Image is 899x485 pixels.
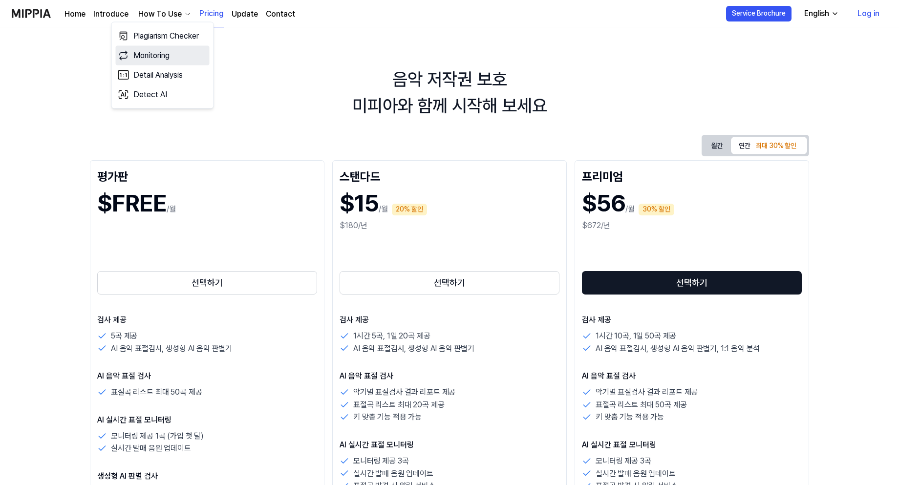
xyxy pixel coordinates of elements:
p: AI 음악 표절 검사 [340,370,559,382]
a: Pricing [199,0,224,27]
p: 1시간 5곡, 1일 20곡 제공 [353,330,430,342]
button: English [796,4,845,23]
a: Update [232,8,258,20]
div: 평가판 [97,168,317,183]
p: 검사 제공 [97,314,317,326]
a: 선택하기 [340,269,559,296]
p: /월 [379,203,388,215]
p: 키 맞춤 기능 적용 가능 [596,411,664,423]
a: Detail Analysis [116,65,210,85]
div: 프리미엄 [582,168,802,183]
div: 20% 할인 [392,204,427,215]
h1: $FREE [97,187,167,220]
p: 표절곡 리스트 최대 50곡 제공 [111,386,202,399]
p: AI 실시간 표절 모니터링 [97,414,317,426]
p: 악기별 표절검사 결과 리포트 제공 [596,386,698,399]
div: 30% 할인 [639,204,674,215]
p: AI 실시간 표절 모니터링 [340,439,559,451]
p: 악기별 표절검사 결과 리포트 제공 [353,386,455,399]
button: 연간 [731,137,807,154]
p: 5곡 제공 [111,330,137,342]
button: 월간 [704,138,731,153]
p: AI 음악 표절검사, 생성형 AI 음악 판별기 [111,342,232,355]
a: Detect AI [116,85,210,105]
div: 최대 30% 할인 [753,140,799,152]
p: 생성형 AI 판별 검사 [97,470,317,482]
a: 선택하기 [97,269,317,296]
p: 모니터링 제공 3곡 [353,455,408,467]
h1: $56 [582,187,625,220]
p: AI 실시간 표절 모니터링 [582,439,802,451]
p: 표절곡 리스트 최대 50곡 제공 [596,399,686,411]
p: AI 음악 표절검사, 생성형 AI 음악 판별기, 1:1 음악 분석 [596,342,760,355]
a: Home [64,8,86,20]
a: Monitoring [116,46,210,65]
p: 키 맞춤 기능 적용 가능 [353,411,422,423]
p: 모니터링 제공 3곡 [596,455,651,467]
p: 검사 제공 [582,314,802,326]
p: AI 음악 표절 검사 [582,370,802,382]
p: /월 [625,203,635,215]
h1: $15 [340,187,379,220]
a: Introduce [93,8,128,20]
p: 모니터링 제공 1곡 (가입 첫 달) [111,430,204,443]
p: 실시간 발매 음원 업데이트 [111,442,191,455]
button: Service Brochure [726,6,792,21]
p: 표절곡 리스트 최대 20곡 제공 [353,399,444,411]
p: AI 음악 표절검사, 생성형 AI 음악 판별기 [353,342,474,355]
p: 실시간 발매 음원 업데이트 [353,467,433,480]
p: AI 음악 표절 검사 [97,370,317,382]
p: 1시간 10곡, 1일 50곡 제공 [596,330,676,342]
div: English [802,8,831,20]
div: $672/년 [582,220,802,232]
a: 선택하기 [582,269,802,296]
button: 선택하기 [582,271,802,295]
a: Contact [266,8,295,20]
div: $180/년 [340,220,559,232]
button: 선택하기 [97,271,317,295]
a: Plagiarism Checker [116,26,210,46]
button: 선택하기 [340,271,559,295]
p: 검사 제공 [340,314,559,326]
div: How To Use [136,8,184,20]
button: How To Use [136,8,192,20]
div: 스탠다드 [340,168,559,183]
p: /월 [167,203,176,215]
p: 실시간 발매 음원 업데이트 [596,467,676,480]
